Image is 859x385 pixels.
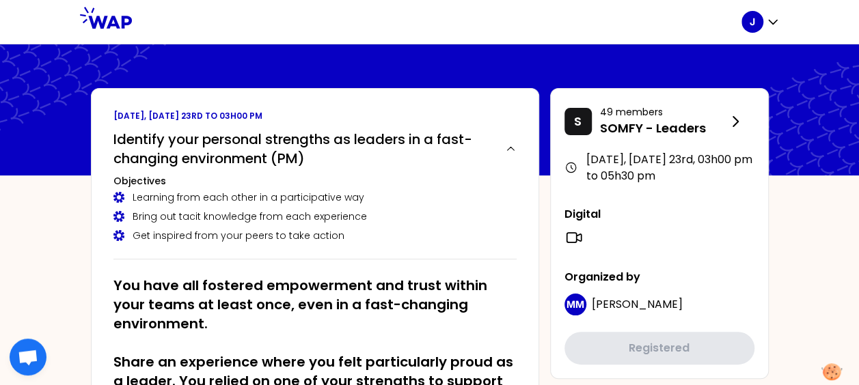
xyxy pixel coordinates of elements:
p: MM [567,298,584,311]
p: 49 members [600,105,727,119]
div: Get inspired from your peers to take action [113,229,517,242]
div: Learning from each other in a participative way [113,190,517,204]
p: [DATE], [DATE] 23rd to 03h00 pm [113,111,517,122]
span: [PERSON_NAME] [592,296,683,312]
p: S [574,112,582,131]
div: Ouvrir le chat [10,339,46,375]
p: J [750,15,755,29]
button: Identify your personal strengths as leaders in a fast-changing environment (PM) [113,130,517,168]
div: Bring out tacit knowledge from each experience [113,210,517,223]
div: [DATE], [DATE] 23rd , 03h00 pm to 05h30 pm [564,152,754,184]
p: SOMFY - Leaders [600,119,727,138]
p: Digital [564,206,754,223]
button: Registered [564,332,754,365]
h3: Objectives [113,174,517,188]
p: Organized by [564,269,754,285]
h2: Identify your personal strengths as leaders in a fast-changing environment (PM) [113,130,494,168]
button: J [741,11,780,33]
